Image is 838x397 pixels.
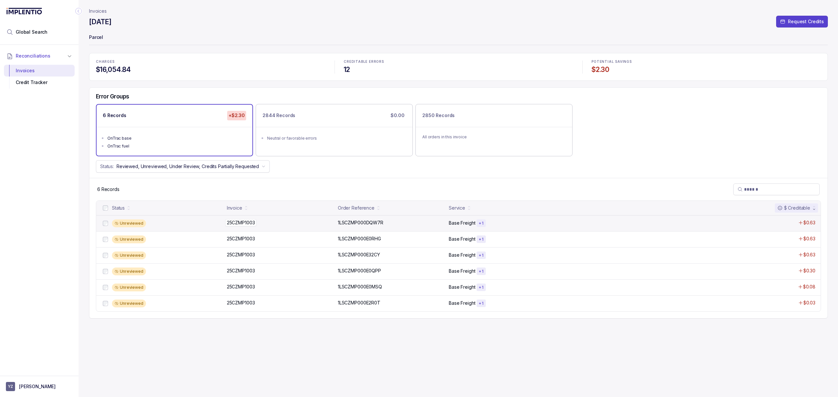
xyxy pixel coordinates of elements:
p: + 1 [479,269,483,274]
p: All orders in this invoice [422,134,566,140]
div: OnTrac base [107,135,246,142]
div: Status [112,205,125,211]
nav: breadcrumb [89,8,107,14]
div: Reconciliations [4,63,75,90]
div: Unreviewed [112,284,146,291]
input: checkbox-checkbox [103,221,108,226]
p: 2850 Records [422,112,455,119]
div: Credit Tracker [9,77,69,88]
input: checkbox-checkbox [103,205,108,211]
p: $0.63 [803,251,815,258]
div: $ Creditable [777,205,810,211]
p: 1LSCZMP000E0MSQ [338,284,382,290]
span: Global Search [16,29,47,35]
p: +$2.30 [227,111,246,120]
button: User initials[PERSON_NAME] [6,382,73,391]
p: 25CZMP1003 [227,300,255,306]
p: $0.30 [803,268,815,274]
p: Base Freight [449,300,475,306]
p: CREDITABLE ERRORS [344,60,573,64]
div: Unreviewed [112,251,146,259]
p: $0.63 [803,235,815,242]
p: 1LSCZMP000E0QPP [338,268,381,274]
a: Invoices [89,8,107,14]
p: POTENTIAL SAVINGS [592,60,821,64]
div: Remaining page entries [97,186,119,193]
p: Status: [100,163,114,170]
p: CHARGES [96,60,325,64]
div: Service [449,205,465,211]
div: Unreviewed [112,268,146,275]
h4: [DATE] [89,17,111,26]
p: Request Credits [788,18,824,25]
p: 25CZMP1003 [227,284,255,290]
p: + 1 [479,237,483,242]
input: checkbox-checkbox [103,237,108,242]
p: 25CZMP1003 [227,251,255,258]
p: 1LSCZMP000E32CY [338,251,380,258]
h4: 12 [344,65,573,74]
p: 6 Records [97,186,119,193]
div: Invoice [227,205,242,211]
p: + 1 [479,253,483,258]
p: Base Freight [449,284,475,290]
button: Reconciliations [4,49,75,63]
p: Base Freight [449,236,475,242]
h4: $16,054.84 [96,65,325,74]
p: 6 Records [103,112,126,119]
p: 25CZMP1003 [227,235,255,242]
h5: Error Groups [96,93,129,100]
p: 1LSCZMP000E0RHG [338,235,381,242]
p: Reviewed, Unreviewed, Under Review, Credits Partially Requested [117,163,259,170]
h4: $2.30 [592,65,821,74]
button: Status:Reviewed, Unreviewed, Under Review, Credits Partially Requested [96,160,270,173]
p: + 1 [479,221,483,226]
div: Collapse Icon [75,7,82,15]
p: 2844 Records [263,112,295,119]
p: Base Freight [449,268,475,274]
p: 1LSCZMP000E2R0T [338,300,380,306]
p: [PERSON_NAME] [19,383,56,390]
div: Invoices [9,65,69,77]
p: 1LSCZMP000DQW7R [338,219,383,226]
input: checkbox-checkbox [103,253,108,258]
span: User initials [6,382,15,391]
p: $0.08 [803,284,815,290]
p: $0.03 [803,300,815,306]
input: checkbox-checkbox [103,285,108,290]
p: Base Freight [449,220,475,226]
div: OnTrac fuel [107,143,246,149]
span: Reconciliations [16,53,50,59]
p: 25CZMP1003 [225,219,257,226]
input: checkbox-checkbox [103,269,108,274]
p: $0.63 [803,219,815,226]
div: Neutral or favorable errors [267,135,405,142]
p: Base Freight [449,252,475,258]
p: + 1 [479,301,483,306]
p: Parcel [89,31,828,44]
button: Request Credits [776,16,828,27]
p: $0.00 [389,111,406,120]
div: Order Reference [338,205,374,211]
p: + 1 [479,285,483,290]
p: 25CZMP1003 [227,268,255,274]
div: Unreviewed [112,300,146,307]
input: checkbox-checkbox [103,301,108,306]
div: Unreviewed [112,235,146,243]
div: Unreviewed [112,219,146,227]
